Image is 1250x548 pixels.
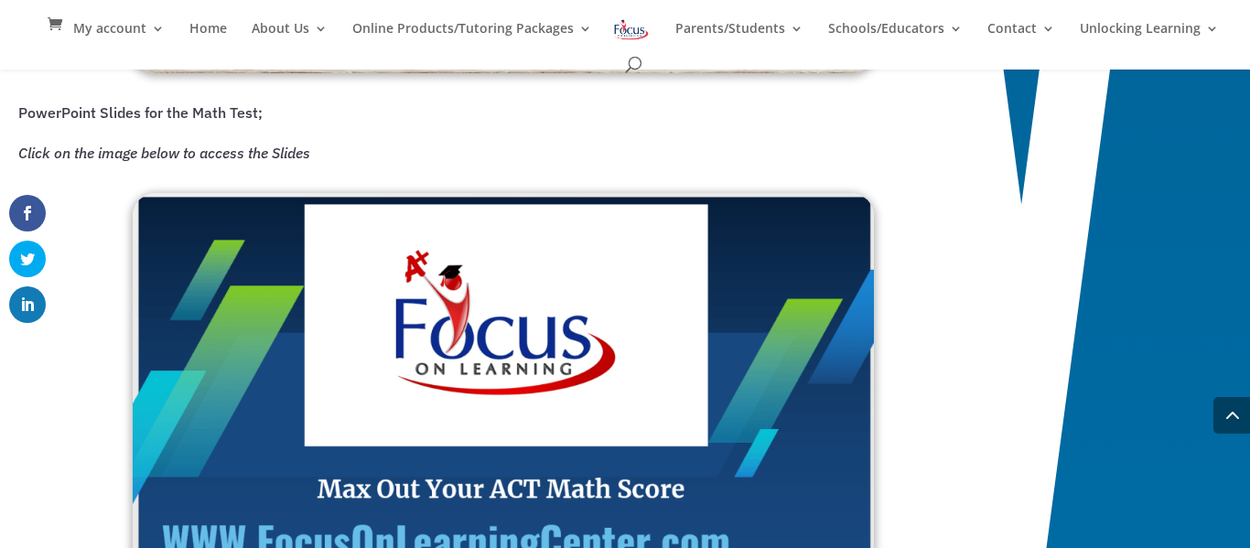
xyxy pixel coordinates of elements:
a: Parents/Students [675,22,803,53]
a: About Us [252,22,328,53]
a: Online Products/Tutoring Packages [352,22,592,53]
a: Unlocking Learning [1080,22,1219,53]
a: Contact [987,22,1055,53]
p: PowerPoint Slides for the Math Test; [18,100,997,140]
img: Focus on Learning [612,16,651,43]
a: My account [73,22,165,53]
a: Home [189,22,227,53]
em: Click on the image below to access the Slides [18,144,310,162]
a: Schools/Educators [828,22,963,53]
